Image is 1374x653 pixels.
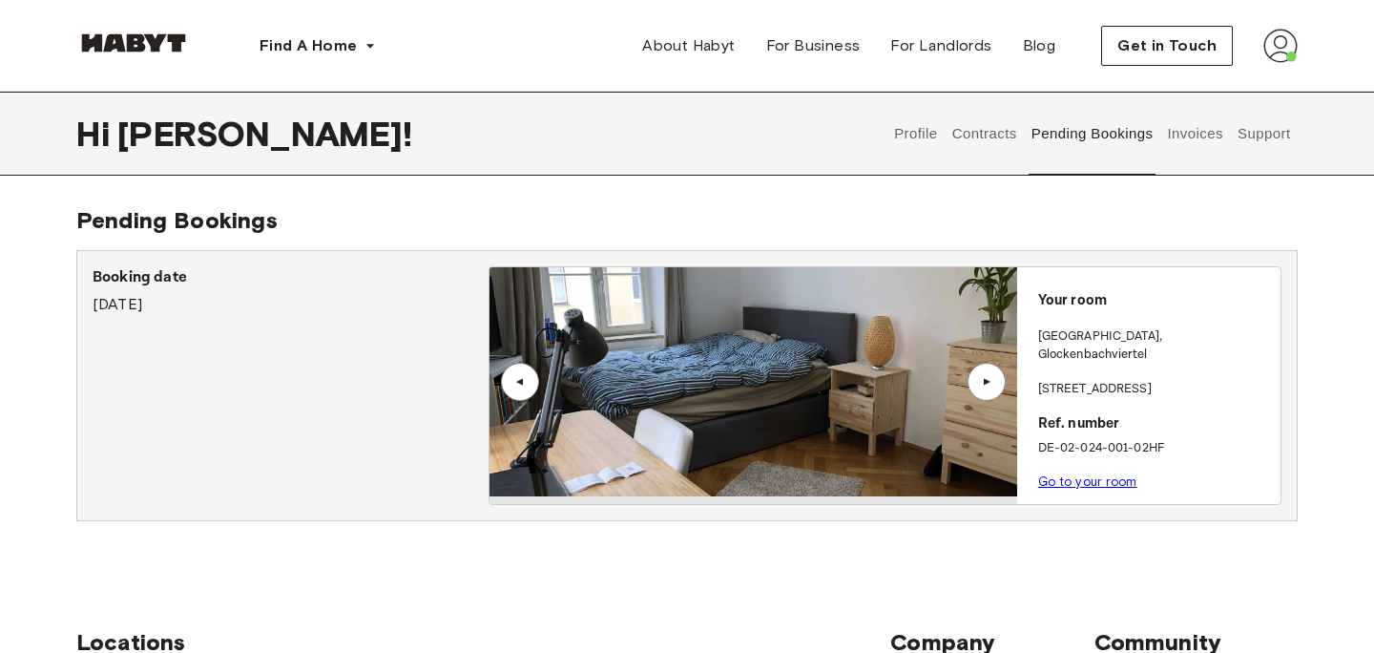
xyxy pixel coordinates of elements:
p: Ref. number [1038,413,1273,435]
div: [DATE] [93,266,489,316]
span: For Landlords [890,34,991,57]
button: Contracts [949,92,1019,176]
a: Blog [1008,27,1072,65]
span: Pending Bookings [76,206,278,234]
button: Pending Bookings [1029,92,1155,176]
button: Invoices [1165,92,1225,176]
button: Support [1235,92,1293,176]
img: avatar [1263,29,1298,63]
a: For Business [751,27,876,65]
span: [PERSON_NAME] ! [117,114,412,154]
a: For Landlords [875,27,1007,65]
button: Profile [892,92,941,176]
p: Booking date [93,266,489,289]
button: Find A Home [244,27,391,65]
p: DE-02-024-001-02HF [1038,439,1273,458]
span: Hi [76,114,117,154]
a: About Habyt [627,27,750,65]
div: user profile tabs [887,92,1298,176]
img: Image of the room [489,267,1016,496]
button: Get in Touch [1101,26,1233,66]
span: For Business [766,34,861,57]
a: Go to your room [1038,474,1137,489]
p: [STREET_ADDRESS] [1038,380,1273,399]
p: [GEOGRAPHIC_DATA] , Glockenbachviertel [1038,327,1273,365]
span: Get in Touch [1117,34,1217,57]
span: Blog [1023,34,1056,57]
img: Habyt [76,33,191,53]
div: ▲ [510,376,530,388]
p: Your room [1038,290,1273,312]
span: About Habyt [642,34,735,57]
span: Find A Home [260,34,357,57]
div: ▲ [977,376,996,388]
